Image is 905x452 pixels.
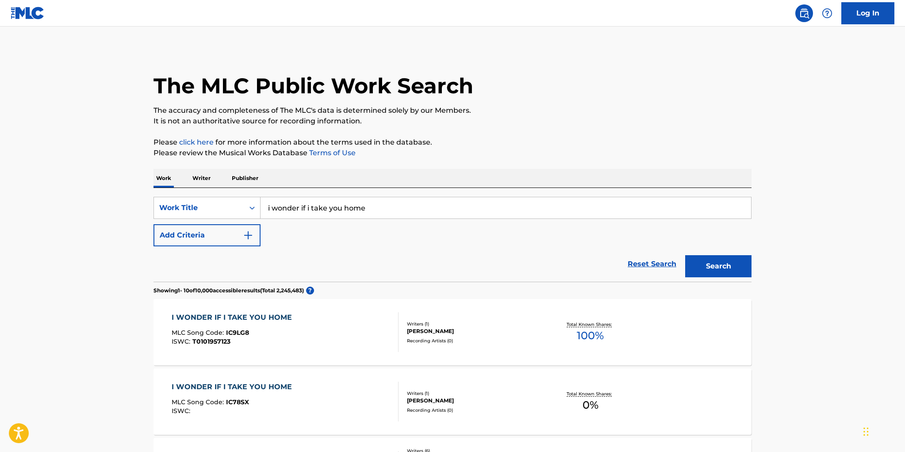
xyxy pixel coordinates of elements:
span: 0 % [583,397,598,413]
a: I WONDER IF I TAKE YOU HOMEMLC Song Code:IC9LG8ISWC:T0101957123Writers (1)[PERSON_NAME]Recording ... [153,299,752,365]
a: Terms of Use [307,149,356,157]
img: MLC Logo [11,7,45,19]
span: IC9LG8 [226,329,249,337]
p: Work [153,169,174,188]
div: I WONDER IF I TAKE YOU HOME [172,312,296,323]
span: MLC Song Code : [172,398,226,406]
h1: The MLC Public Work Search [153,73,473,99]
a: Log In [841,2,894,24]
div: [PERSON_NAME] [407,327,541,335]
p: Total Known Shares: [567,391,614,397]
div: I WONDER IF I TAKE YOU HOME [172,382,296,392]
iframe: Chat Widget [861,410,905,452]
div: Recording Artists ( 0 ) [407,337,541,344]
p: Writer [190,169,213,188]
img: help [822,8,832,19]
p: Please for more information about the terms used in the database. [153,137,752,148]
div: Writers ( 1 ) [407,390,541,397]
p: It is not an authoritative source for recording information. [153,116,752,126]
div: Work Title [159,203,239,213]
span: ? [306,287,314,295]
span: IC78SX [226,398,249,406]
form: Search Form [153,197,752,282]
div: Help [818,4,836,22]
a: I WONDER IF I TAKE YOU HOMEMLC Song Code:IC78SXISWC:Writers (1)[PERSON_NAME]Recording Artists (0)... [153,368,752,435]
div: Drag [863,418,869,445]
img: search [799,8,809,19]
span: T0101957123 [192,337,230,345]
img: 9d2ae6d4665cec9f34b9.svg [243,230,253,241]
div: Writers ( 1 ) [407,321,541,327]
span: MLC Song Code : [172,329,226,337]
p: Please review the Musical Works Database [153,148,752,158]
p: Publisher [229,169,261,188]
div: [PERSON_NAME] [407,397,541,405]
p: Total Known Shares: [567,321,614,328]
a: Public Search [795,4,813,22]
div: Recording Artists ( 0 ) [407,407,541,414]
span: ISWC : [172,407,192,415]
a: click here [179,138,214,146]
button: Search [685,255,752,277]
a: Reset Search [623,254,681,274]
p: The accuracy and completeness of The MLC's data is determined solely by our Members. [153,105,752,116]
p: Showing 1 - 10 of 10,000 accessible results (Total 2,245,483 ) [153,287,304,295]
span: ISWC : [172,337,192,345]
span: 100 % [577,328,604,344]
button: Add Criteria [153,224,261,246]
